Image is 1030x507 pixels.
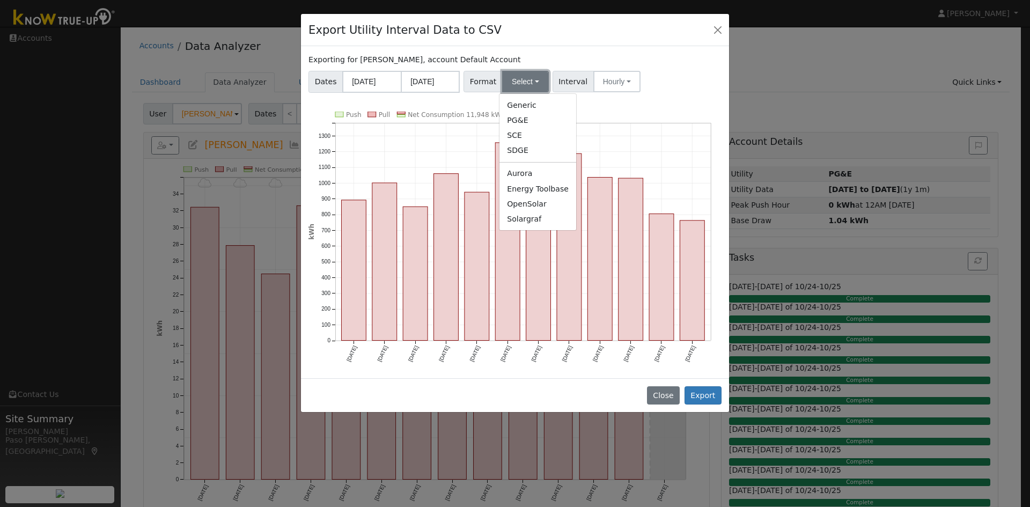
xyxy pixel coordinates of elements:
[308,21,502,39] h4: Export Utility Interval Data to CSV
[499,344,512,362] text: [DATE]
[653,344,666,362] text: [DATE]
[345,344,358,362] text: [DATE]
[499,196,576,211] a: OpenSolar
[308,54,520,65] label: Exporting for [PERSON_NAME], account Default Account
[308,71,343,93] span: Dates
[464,71,503,92] span: Format
[321,322,330,328] text: 100
[587,177,612,340] rect: onclick=""
[465,192,489,340] rect: onclick=""
[684,344,696,362] text: [DATE]
[499,143,576,158] a: SDGE
[321,259,330,264] text: 500
[557,153,582,340] rect: onclick=""
[499,211,576,226] a: Solargraf
[680,221,705,341] rect: onclick=""
[372,183,397,341] rect: onclick=""
[379,111,390,119] text: Pull
[499,128,576,143] a: SCE
[469,344,481,362] text: [DATE]
[499,166,576,181] a: Aurora
[649,214,674,340] rect: onclick=""
[319,180,331,186] text: 1000
[328,337,331,343] text: 0
[561,344,573,362] text: [DATE]
[408,111,505,119] text: Net Consumption 11,948 kWh
[495,143,520,341] rect: onclick=""
[438,344,450,362] text: [DATE]
[502,71,549,92] button: Select
[499,181,576,196] a: Energy Toolbase
[321,211,330,217] text: 800
[407,344,420,362] text: [DATE]
[619,178,643,340] rect: onclick=""
[321,306,330,312] text: 200
[593,71,641,92] button: Hourly
[321,227,330,233] text: 700
[434,173,459,340] rect: onclick=""
[710,22,725,37] button: Close
[319,149,331,155] text: 1200
[622,344,635,362] text: [DATE]
[530,344,542,362] text: [DATE]
[592,344,604,362] text: [DATE]
[346,111,362,119] text: Push
[526,161,551,340] rect: onclick=""
[321,290,330,296] text: 300
[403,207,428,340] rect: onclick=""
[685,386,722,405] button: Export
[308,224,315,240] text: kWh
[377,344,389,362] text: [DATE]
[553,71,594,92] span: Interval
[342,200,366,341] rect: onclick=""
[499,113,576,128] a: PG&E
[499,98,576,113] a: Generic
[321,243,330,249] text: 600
[321,275,330,281] text: 400
[319,133,331,138] text: 1300
[319,164,331,170] text: 1100
[647,386,680,405] button: Close
[321,196,330,202] text: 900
